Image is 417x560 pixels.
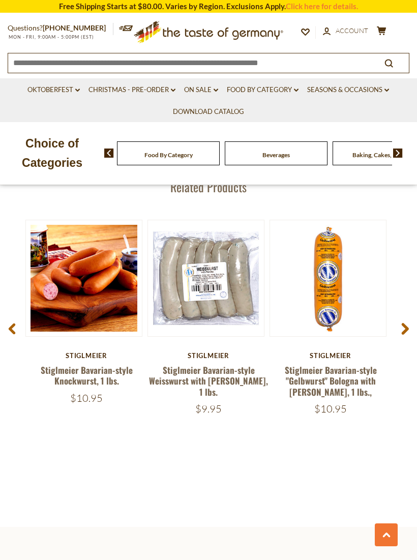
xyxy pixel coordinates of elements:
[8,22,113,35] p: Questions?
[352,151,416,159] a: Baking, Cakes, Desserts
[270,351,392,360] div: Stiglmeier
[88,84,175,96] a: Christmas - PRE-ORDER
[41,364,133,387] a: Stiglmeier Bavarian-style Knockwurst, 1 lbs.
[26,220,142,336] img: Stiglmeier Bavarian-style Knockwurst, 1 lbs.
[270,220,386,336] img: Stiglmeier Bavarian-style "Gelbwurst" Bologna with Parsley, 1 lbs.,
[25,351,147,360] div: Stiglmeier
[70,392,103,404] span: $10.95
[184,84,218,96] a: On Sale
[262,151,290,159] a: Beverages
[307,84,389,96] a: Seasons & Occasions
[43,23,106,32] a: [PHONE_NUMBER]
[285,364,377,398] a: Stiglmeier Bavarian-style "Gelbwurst" Bologna with [PERSON_NAME], 1 lbs.,
[173,106,244,117] a: Download Catalog
[147,351,270,360] div: Stiglmeier
[27,84,80,96] a: Oktoberfest
[149,364,268,398] a: Stiglmeier Bavarian-style Weisswurst with [PERSON_NAME], 1 lbs.
[227,84,299,96] a: Food By Category
[144,151,193,159] a: Food By Category
[104,149,114,158] img: previous arrow
[393,149,403,158] img: next arrow
[314,402,347,415] span: $10.95
[286,2,358,11] a: Click here for details.
[323,25,368,37] a: Account
[195,402,222,415] span: $9.95
[148,220,264,336] img: Stiglmeier Bavarian-style Weisswurst with Parsley, 1 lbs.
[8,34,94,40] span: MON - FRI, 9:00AM - 5:00PM (EST)
[336,26,368,35] span: Account
[25,179,392,194] h3: Related Products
